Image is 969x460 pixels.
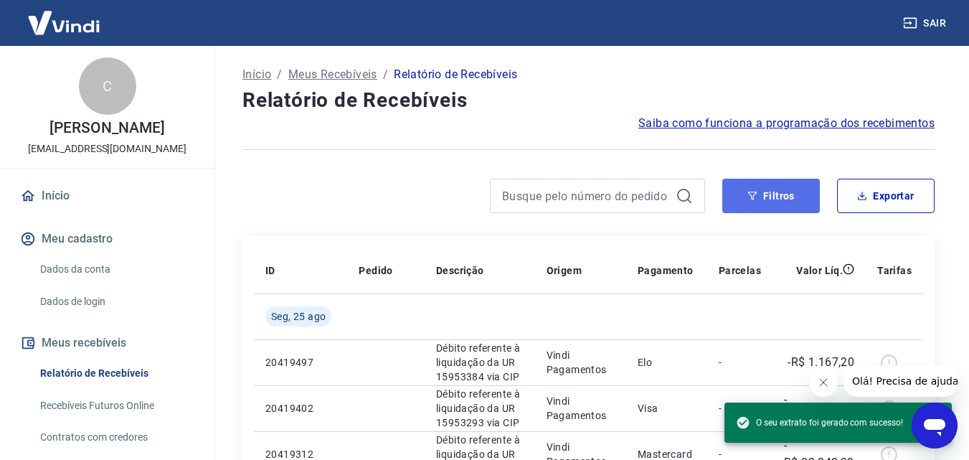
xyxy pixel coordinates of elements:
p: [EMAIL_ADDRESS][DOMAIN_NAME] [28,141,186,156]
p: - [719,401,761,416]
p: Visa [638,401,696,416]
button: Meu cadastro [17,223,197,255]
img: Vindi [17,1,110,44]
a: Recebíveis Futuros Online [34,391,197,421]
a: Saiba como funciona a programação dos recebimentos [638,115,935,132]
p: -R$ 1.167,20 [788,354,854,371]
a: Relatório de Recebíveis [34,359,197,388]
button: Meus recebíveis [17,327,197,359]
p: -R$ 16.797,86 [784,391,854,426]
p: Débito referente à liquidação da UR 15953293 via CIP [436,387,524,430]
p: / [277,66,282,83]
p: Elo [638,355,696,370]
p: ID [265,263,275,278]
button: Sair [900,10,952,37]
button: Filtros [722,179,820,213]
a: Início [242,66,271,83]
p: Pedido [359,263,392,278]
a: Meus Recebíveis [288,66,377,83]
span: O seu extrato foi gerado com sucesso! [736,416,903,430]
p: Valor Líq. [796,263,843,278]
p: Relatório de Recebíveis [394,66,517,83]
p: Vindi Pagamentos [547,348,615,377]
p: 20419497 [265,355,336,370]
span: Seg, 25 ago [271,309,326,324]
p: Parcelas [719,263,761,278]
input: Busque pelo número do pedido [502,185,670,207]
p: Origem [547,263,582,278]
p: 20419402 [265,401,336,416]
a: Dados da conta [34,255,197,284]
a: Contratos com credores [34,423,197,452]
p: Tarifas [877,263,912,278]
iframe: Mensagem da empresa [843,365,958,397]
div: C [79,57,136,115]
button: Exportar [837,179,935,213]
p: Débito referente à liquidação da UR 15953384 via CIP [436,341,524,384]
a: Dados de login [34,287,197,316]
h4: Relatório de Recebíveis [242,86,935,115]
p: - [719,355,761,370]
iframe: Botão para abrir a janela de mensagens [912,403,958,449]
p: [PERSON_NAME] [49,121,164,136]
p: Descrição [436,263,484,278]
p: Pagamento [638,263,694,278]
a: Início [17,180,197,212]
iframe: Fechar mensagem [809,368,838,397]
p: / [383,66,388,83]
p: Vindi Pagamentos [547,394,615,423]
span: Olá! Precisa de ajuda? [9,10,120,22]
